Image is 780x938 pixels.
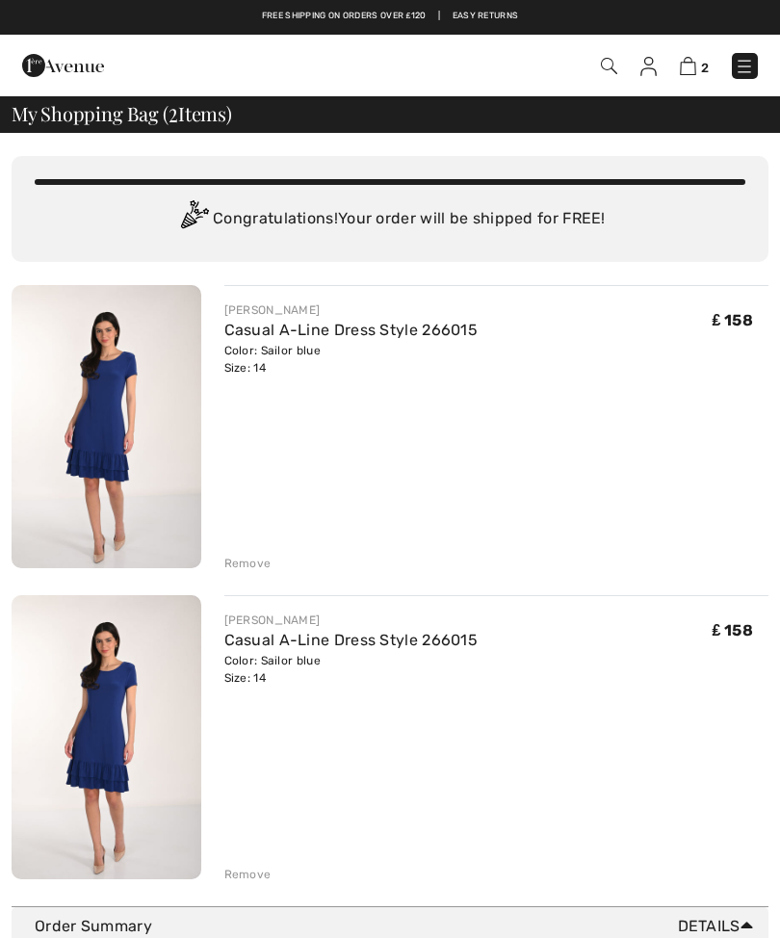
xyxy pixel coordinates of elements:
div: Color: Sailor blue Size: 14 [224,342,479,377]
a: Casual A-Line Dress Style 266015 [224,631,479,649]
span: ₤ 158 [713,311,753,329]
div: Color: Sailor blue Size: 14 [224,652,479,687]
a: 2 [680,54,709,77]
div: Remove [224,866,272,883]
a: 1ère Avenue [22,55,104,73]
a: Free shipping on orders over ₤120 [262,10,427,23]
div: [PERSON_NAME] [224,301,479,319]
img: Casual A-Line Dress Style 266015 [12,595,201,878]
img: Menu [735,57,754,76]
span: Details [678,915,761,938]
div: Congratulations! Your order will be shipped for FREE! [35,200,745,239]
div: Order Summary [35,915,761,938]
span: My Shopping Bag ( Items) [12,104,232,123]
span: 2 [169,99,178,124]
span: 2 [701,61,709,75]
a: Casual A-Line Dress Style 266015 [224,321,479,339]
span: ₤ 158 [713,621,753,639]
img: Congratulation2.svg [174,200,213,239]
img: Shopping Bag [680,57,696,75]
img: Casual A-Line Dress Style 266015 [12,285,201,568]
span: | [438,10,440,23]
img: Search [601,58,617,74]
div: Remove [224,555,272,572]
a: Easy Returns [453,10,519,23]
img: 1ère Avenue [22,46,104,85]
img: My Info [640,57,657,76]
div: [PERSON_NAME] [224,612,479,629]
